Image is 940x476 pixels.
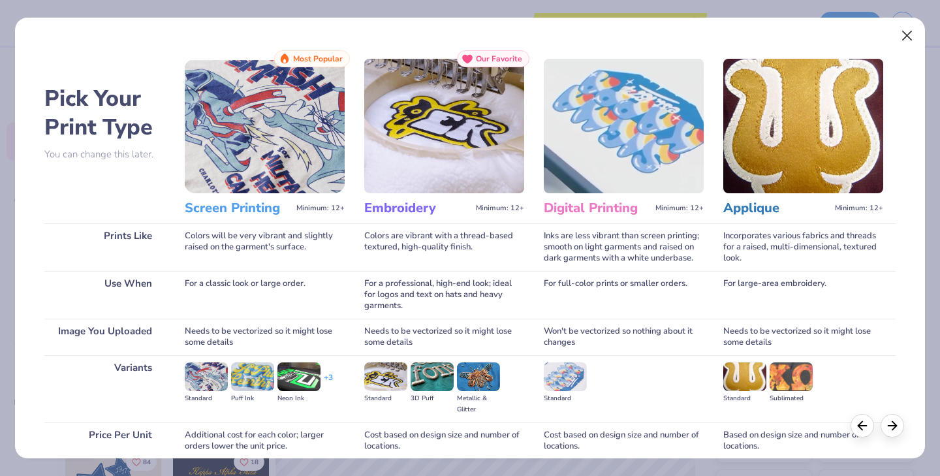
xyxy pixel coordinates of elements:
[723,271,883,319] div: For large-area embroidery.
[411,393,454,404] div: 3D Puff
[231,393,274,404] div: Puff Ink
[44,319,165,355] div: Image You Uploaded
[185,271,345,319] div: For a classic look or large order.
[324,372,333,394] div: + 3
[544,422,704,459] div: Cost based on design size and number of locations.
[723,223,883,271] div: Incorporates various fabrics and threads for a raised, multi-dimensional, textured look.
[476,54,522,63] span: Our Favorite
[364,223,524,271] div: Colors are vibrant with a thread-based textured, high-quality finish.
[293,54,343,63] span: Most Popular
[457,362,500,391] img: Metallic & Glitter
[723,393,766,404] div: Standard
[44,149,165,160] p: You can change this later.
[185,362,228,391] img: Standard
[44,422,165,459] div: Price Per Unit
[544,362,587,391] img: Standard
[723,319,883,355] div: Needs to be vectorized so it might lose some details
[364,200,471,217] h3: Embroidery
[544,200,650,217] h3: Digital Printing
[411,362,454,391] img: 3D Puff
[185,393,228,404] div: Standard
[185,200,291,217] h3: Screen Printing
[364,362,407,391] img: Standard
[655,204,704,213] span: Minimum: 12+
[544,271,704,319] div: For full-color prints or smaller orders.
[44,355,165,422] div: Variants
[544,223,704,271] div: Inks are less vibrant than screen printing; smooth on light garments and raised on dark garments ...
[770,393,813,404] div: Sublimated
[185,59,345,193] img: Screen Printing
[476,204,524,213] span: Minimum: 12+
[44,223,165,271] div: Prints Like
[544,319,704,355] div: Won't be vectorized so nothing about it changes
[364,422,524,459] div: Cost based on design size and number of locations.
[364,319,524,355] div: Needs to be vectorized so it might lose some details
[364,59,524,193] img: Embroidery
[457,393,500,415] div: Metallic & Glitter
[44,84,165,142] h2: Pick Your Print Type
[544,59,704,193] img: Digital Printing
[770,362,813,391] img: Sublimated
[185,223,345,271] div: Colors will be very vibrant and slightly raised on the garment's surface.
[277,393,321,404] div: Neon Ink
[364,271,524,319] div: For a professional, high-end look; ideal for logos and text on hats and heavy garments.
[277,362,321,391] img: Neon Ink
[44,271,165,319] div: Use When
[895,24,920,48] button: Close
[723,422,883,459] div: Based on design size and number of locations.
[231,362,274,391] img: Puff Ink
[544,393,587,404] div: Standard
[723,362,766,391] img: Standard
[364,393,407,404] div: Standard
[723,59,883,193] img: Applique
[185,319,345,355] div: Needs to be vectorized so it might lose some details
[835,204,883,213] span: Minimum: 12+
[296,204,345,213] span: Minimum: 12+
[185,422,345,459] div: Additional cost for each color; larger orders lower the unit price.
[723,200,830,217] h3: Applique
